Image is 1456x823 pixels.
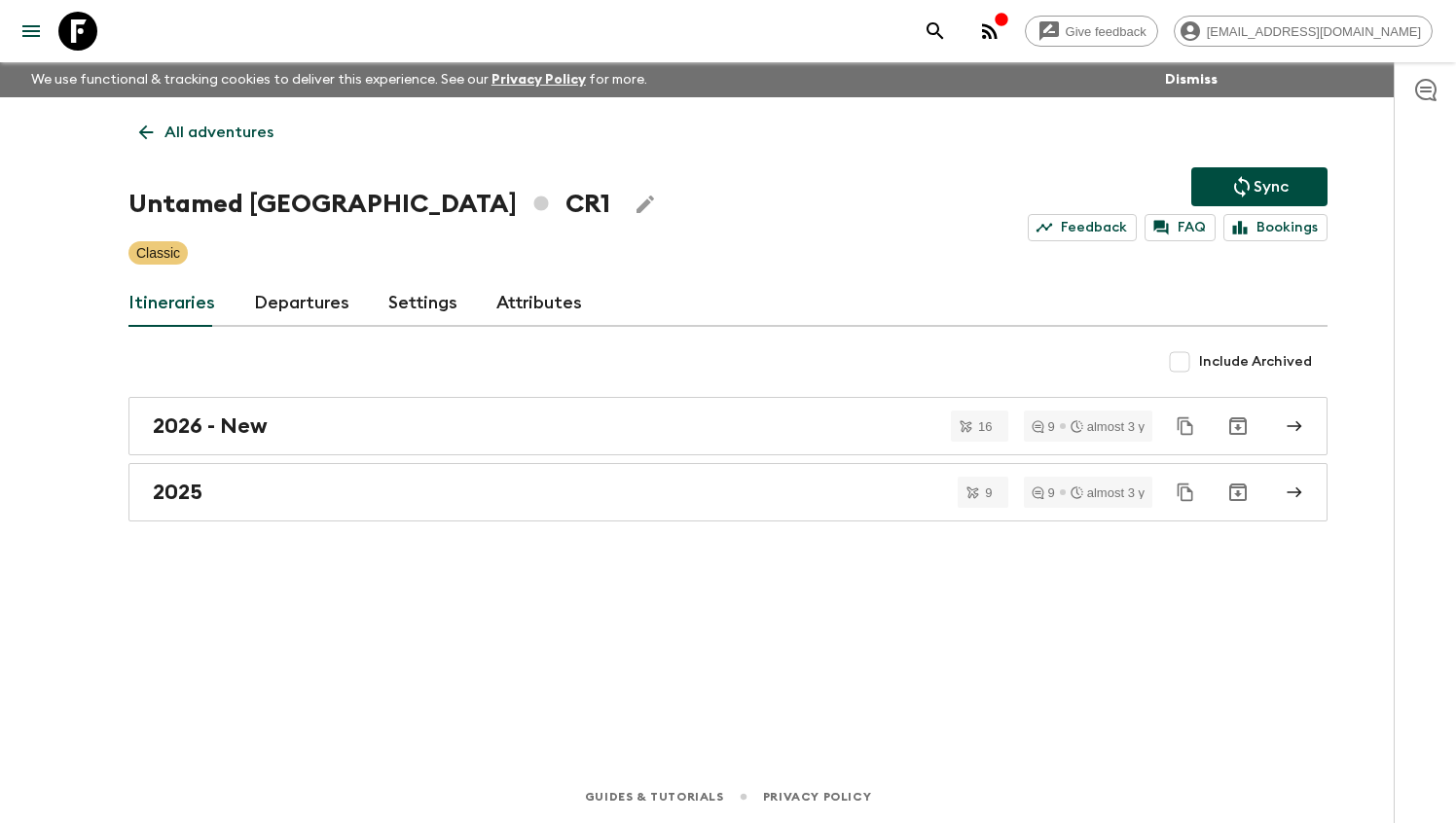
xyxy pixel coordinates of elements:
[496,280,582,327] a: Attributes
[973,486,1003,499] span: 9
[1254,175,1289,198] p: Sync
[128,113,284,152] a: All adventures
[1199,352,1312,372] span: Include Archived
[763,786,871,807] a: Privacy Policy
[491,73,586,87] a: Privacy Policy
[254,280,349,327] a: Departures
[1219,407,1257,446] button: Archive
[1223,214,1328,241] a: Bookings
[1160,66,1222,93] button: Dismiss
[1145,214,1216,241] a: FAQ
[1032,486,1055,499] div: 9
[1028,214,1137,241] a: Feedback
[153,480,202,505] h2: 2025
[1219,473,1257,512] button: Archive
[1196,24,1432,39] span: [EMAIL_ADDRESS][DOMAIN_NAME]
[1055,24,1157,39] span: Give feedback
[916,12,955,51] button: search adventures
[1071,420,1145,433] div: almost 3 y
[128,280,215,327] a: Itineraries
[128,463,1328,521] a: 2025
[153,413,268,439] h2: 2026 - New
[23,62,655,97] p: We use functional & tracking cookies to deliver this experience. See our for more.
[585,786,724,807] a: Guides & Tutorials
[1191,167,1328,206] button: Sync adventure departures to the booking engine
[1168,475,1203,510] button: Duplicate
[1174,16,1433,47] div: [EMAIL_ADDRESS][DOMAIN_NAME]
[12,12,51,51] button: menu
[1168,409,1203,444] button: Duplicate
[626,185,665,224] button: Edit Adventure Title
[128,397,1328,455] a: 2026 - New
[1071,486,1145,499] div: almost 3 y
[966,420,1003,433] span: 16
[128,185,610,224] h1: Untamed [GEOGRAPHIC_DATA] CR1
[388,280,457,327] a: Settings
[1032,420,1055,433] div: 9
[1025,16,1158,47] a: Give feedback
[164,121,273,144] p: All adventures
[136,243,180,263] p: Classic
